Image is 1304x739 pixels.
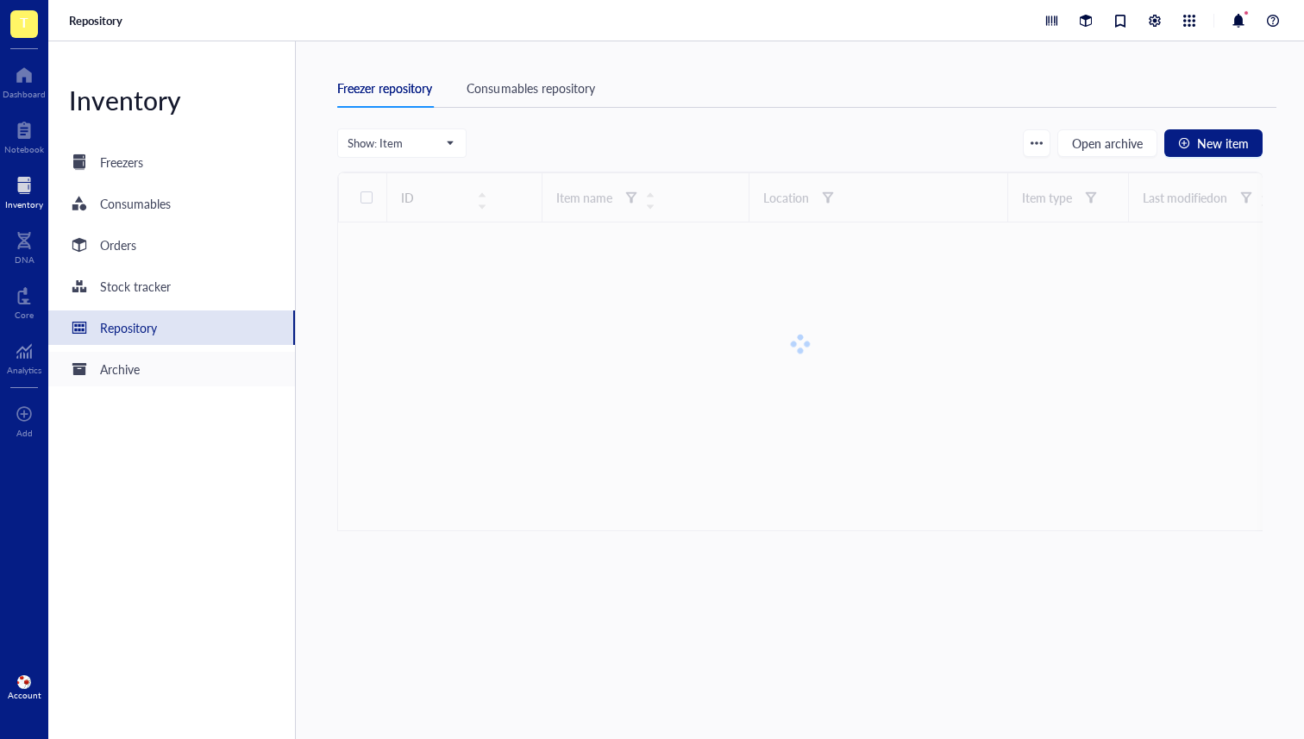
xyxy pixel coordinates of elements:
[7,337,41,375] a: Analytics
[348,135,453,151] span: Show: Item
[48,310,295,345] a: Repository
[100,153,143,172] div: Freezers
[48,228,295,262] a: Orders
[100,277,171,296] div: Stock tracker
[7,365,41,375] div: Analytics
[48,352,295,386] a: Archive
[100,360,140,379] div: Archive
[337,78,432,97] div: Freezer repository
[5,172,43,210] a: Inventory
[69,13,126,28] a: Repository
[100,235,136,254] div: Orders
[5,199,43,210] div: Inventory
[48,269,295,304] a: Stock tracker
[15,282,34,320] a: Core
[1164,129,1263,157] button: New item
[8,690,41,700] div: Account
[4,144,44,154] div: Notebook
[100,194,171,213] div: Consumables
[48,145,295,179] a: Freezers
[467,78,594,97] div: Consumables repository
[20,11,28,33] span: T
[4,116,44,154] a: Notebook
[15,254,34,265] div: DNA
[48,186,295,221] a: Consumables
[15,310,34,320] div: Core
[48,83,295,117] div: Inventory
[1057,129,1157,157] button: Open archive
[17,675,31,689] img: 0d38a47e-085d-4ae2-a406-c371b58e94d9.jpeg
[3,89,46,99] div: Dashboard
[16,428,33,438] div: Add
[15,227,34,265] a: DNA
[1197,136,1249,150] span: New item
[1072,136,1143,150] span: Open archive
[3,61,46,99] a: Dashboard
[100,318,157,337] div: Repository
